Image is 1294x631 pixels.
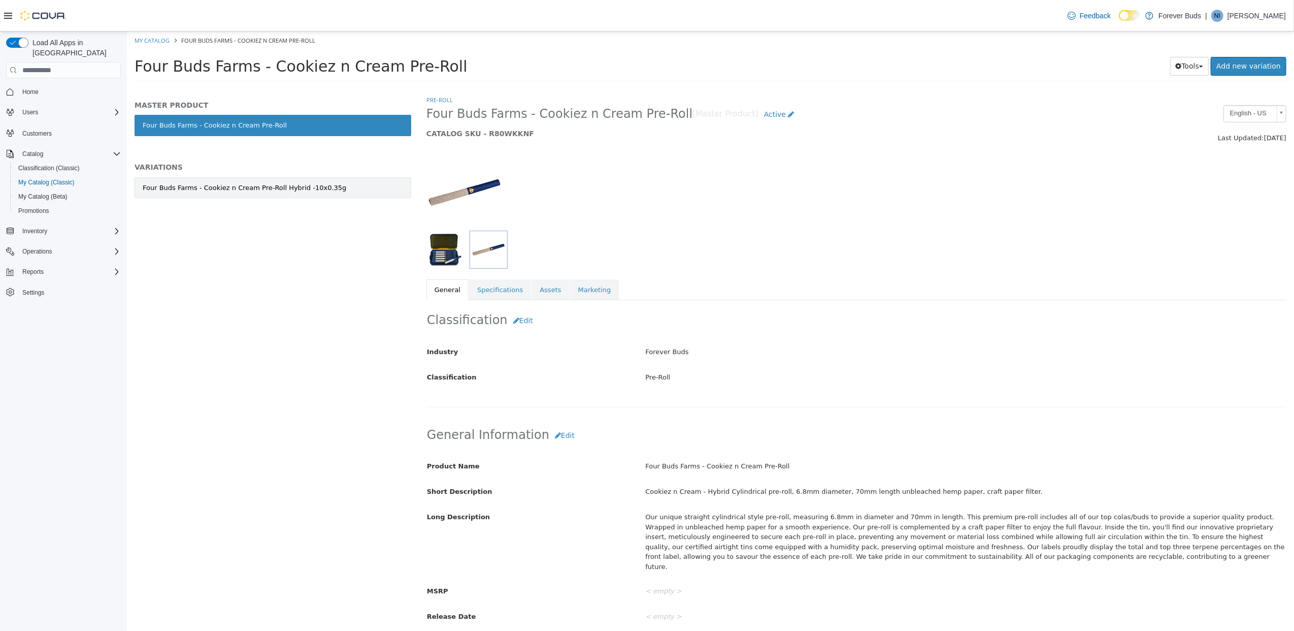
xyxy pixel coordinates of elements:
span: Users [18,106,121,118]
button: Operations [18,245,56,258]
button: Edit [422,395,453,414]
img: 150 [300,123,376,199]
nav: Complex example [6,80,121,326]
span: Settings [22,289,44,297]
span: Users [22,108,38,116]
div: < empty > [511,577,1167,594]
a: My Catalog (Classic) [14,176,79,188]
div: Forever Buds [511,312,1167,330]
div: Nada Ismail [1211,10,1223,22]
p: Forever Buds [1158,10,1201,22]
p: [PERSON_NAME] [1227,10,1286,22]
a: Pre-Roll [300,65,326,72]
span: My Catalog (Beta) [18,193,68,201]
span: Four Buds Farms - Cookiez n Cream Pre-Roll [300,75,566,90]
a: Assets [405,248,442,269]
div: Pre-Roll [511,337,1167,355]
span: Classification (Classic) [14,162,121,174]
a: Marketing [443,248,492,269]
a: Promotions [14,205,53,217]
button: Operations [2,244,125,259]
span: Settings [18,286,121,299]
span: Home [18,85,121,98]
button: Inventory [2,224,125,238]
span: Operations [22,247,52,256]
div: Four Buds Farms - Cookiez n Cream Pre-Roll Hybrid -10x0.35g [16,151,219,162]
div: Cookiez n Cream - Hybrid Cylindrical pre-roll, 6.8mm diameter, 70mm length unbleached hemp paper,... [511,452,1167,469]
div: Four Buds Farms - Cookiez n Cream Pre-Roll [511,426,1167,444]
span: Home [22,88,39,96]
div: < empty > [511,551,1167,569]
a: Classification (Classic) [14,162,84,174]
a: Four Buds Farms - Cookiez n Cream Pre-Roll [8,83,284,105]
span: Catalog [18,148,121,160]
h2: Classification [300,280,1159,299]
span: Long Description [300,482,363,489]
span: Promotions [14,205,121,217]
button: Edit [381,280,412,299]
span: [DATE] [1137,103,1159,110]
button: Classification (Classic) [10,161,125,175]
span: My Catalog (Classic) [14,176,121,188]
img: Cova [20,11,66,21]
button: Home [2,84,125,99]
span: Load All Apps in [GEOGRAPHIC_DATA] [28,38,121,58]
a: My Catalog [8,5,43,13]
button: Reports [2,265,125,279]
span: Short Description [300,456,366,464]
p: | [1205,10,1207,22]
a: My Catalog (Beta) [14,191,72,203]
span: My Catalog (Beta) [14,191,121,203]
span: Catalog [22,150,43,158]
a: General [300,248,342,269]
span: Reports [22,268,44,276]
button: Inventory [18,225,51,237]
button: Tools [1043,25,1082,44]
input: Dark Mode [1119,10,1140,21]
span: Reports [18,266,121,278]
span: Feedback [1080,11,1111,21]
span: NI [1214,10,1220,22]
h5: CATALOG SKU - R80WKKNF [300,98,941,107]
span: Active [637,79,659,87]
a: Add new variation [1084,25,1159,44]
span: Last Updated: [1091,103,1137,110]
span: Release Date [300,581,349,589]
span: Customers [18,127,121,139]
button: Users [18,106,42,118]
button: Customers [2,125,125,140]
h2: General Information [300,395,1159,414]
button: My Catalog (Classic) [10,175,125,190]
button: Catalog [18,148,47,160]
small: [Master Product] [566,79,632,87]
a: Specifications [342,248,404,269]
span: My Catalog (Classic) [18,178,75,186]
div: Our unique straight cylindrical style pre-roll, measuring 6.8mm in diameter and 70mm in length. T... [511,477,1167,544]
a: English - US [1097,74,1159,91]
button: Users [2,105,125,119]
a: Home [18,86,43,98]
span: Inventory [22,227,47,235]
span: Industry [300,317,331,324]
span: Customers [22,130,52,138]
span: Classification (Classic) [18,164,80,172]
button: Settings [2,285,125,300]
a: Settings [18,287,48,299]
button: My Catalog (Beta) [10,190,125,204]
span: Inventory [18,225,121,237]
a: Customers [18,128,56,140]
h5: VARIATIONS [8,131,284,140]
button: Promotions [10,204,125,218]
span: Classification [300,342,350,350]
span: MSRP [300,556,321,563]
button: Reports [18,266,48,278]
button: Catalog [2,147,125,161]
span: Four Buds Farms - Cookiez n Cream Pre-Roll [54,5,188,13]
span: Four Buds Farms - Cookiez n Cream Pre-Roll [8,26,341,44]
h5: MASTER PRODUCT [8,69,284,78]
span: English - US [1097,74,1146,90]
span: Product Name [300,431,353,438]
a: Feedback [1064,6,1115,26]
span: Operations [18,245,121,258]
